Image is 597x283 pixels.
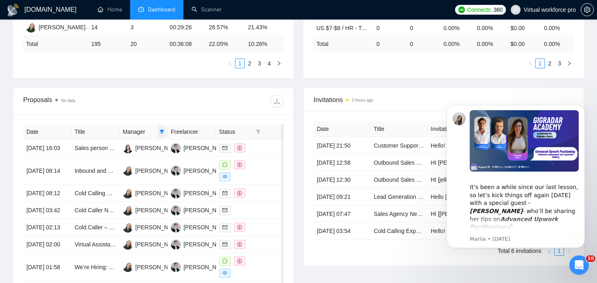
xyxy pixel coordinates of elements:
th: Date [314,121,370,137]
li: 1 [535,59,545,68]
span: dollar [237,242,242,247]
th: Invitation Letter [427,121,484,137]
a: LB[PERSON_NAME] [PERSON_NAME] [171,144,279,151]
span: message [222,259,227,263]
td: Outbound Sales Closer for Warm Leads [370,154,427,171]
img: LB [171,222,181,233]
span: user [513,7,519,13]
a: LB[PERSON_NAME] [PERSON_NAME] [171,189,279,196]
a: Virtual Assistant – Outbound Calls, Sales & Appointment Setting [74,241,236,248]
span: mail [222,225,227,230]
li: 2 [245,59,255,68]
div: [PERSON_NAME] [PERSON_NAME] [183,144,279,152]
td: Customer Support (Non-Voice, Strong English Required) [370,137,427,154]
img: YB [123,188,133,198]
a: YB[PERSON_NAME] [123,167,182,174]
a: Outbound Sales Closer for Warm Leads [374,176,475,183]
span: left [228,61,233,66]
li: Previous Page [525,59,535,68]
span: message [222,162,227,167]
th: Title [370,121,427,137]
td: 0.00 % [541,36,574,52]
td: 10.26 % [245,36,284,52]
span: dashboard [138,7,144,12]
td: 195 [88,36,127,52]
td: 3 [127,19,166,36]
td: Cold Caller Needed for Magazine Advertising Outreach [71,202,119,219]
span: Status [219,127,253,136]
a: LB[PERSON_NAME] [PERSON_NAME] [171,167,279,174]
span: mail [222,146,227,150]
span: setting [581,7,593,13]
td: [DATE] 01:58 [23,253,71,281]
a: LB[PERSON_NAME] [PERSON_NAME] [171,207,279,213]
td: Total [313,36,373,52]
td: 0 [407,36,440,52]
span: 10 [586,255,595,262]
a: MA[PERSON_NAME] [123,144,182,151]
span: No data [61,98,75,103]
div: [PERSON_NAME] [PERSON_NAME] [183,166,279,175]
a: LB[PERSON_NAME] [PERSON_NAME] [171,224,279,230]
td: Cold Calling Expert - B2B Outreach Specialist for US Market (500$ for every closed deal) [370,222,427,239]
a: Cold Calling & Appointment Setting – B2B Lead Generation (Base Pay + Bonuses) [74,190,283,196]
time: 2 hours ago [352,98,373,102]
li: 3 [255,59,264,68]
a: Inbound and Outbound Call Setter for HVAC/Plumbing Company [74,168,237,174]
td: [DATE] 08:12 [23,185,71,202]
span: 360 [493,5,502,14]
div: [PERSON_NAME] [PERSON_NAME] [183,263,279,272]
div: Proposals [23,95,153,108]
a: homeHome [98,6,122,13]
a: 1 [536,59,545,68]
a: 4 [265,59,274,68]
span: right [277,61,281,66]
div: [PERSON_NAME] [PERSON_NAME] [183,206,279,215]
td: Outbound Sales Closer for Warm Leads [370,171,427,188]
div: [PERSON_NAME] [135,206,182,215]
button: right [564,59,574,68]
iframe: Intercom notifications message [434,93,597,261]
a: setting [581,7,594,13]
td: Cold Caller – Brewery Outreach for Comedy Nights [71,219,119,236]
td: 28.57% [205,19,244,36]
div: [PERSON_NAME] [PERSON_NAME] [183,189,279,198]
a: YB[PERSON_NAME] [26,24,85,30]
div: [PERSON_NAME] [135,240,182,249]
div: [PERSON_NAME] [135,263,182,272]
td: Inbound and Outbound Call Setter for HVAC/Plumbing Company [71,157,119,185]
span: dollar [237,191,242,196]
td: 00:29:26 [166,19,205,36]
span: dollar [237,225,242,230]
div: [PERSON_NAME] [135,223,182,232]
a: Outbound Sales Closer for Warm Leads [374,159,475,166]
iframe: Intercom live chat [569,255,589,275]
div: [PERSON_NAME] [39,23,85,32]
span: filter [256,129,261,134]
span: filter [158,126,166,138]
a: Cold Caller – Brewery Outreach for Comedy Nights [74,224,203,231]
td: 0.00% [440,20,473,36]
td: 0 [373,36,407,52]
img: YB [26,22,36,33]
td: 0 [373,20,407,36]
td: 0 [407,20,440,36]
img: logo [7,4,20,17]
td: Cold Calling & Appointment Setting – B2B Lead Generation (Base Pay + Bonuses) [71,185,119,202]
li: Next Page [274,59,284,68]
a: US $7-$8 / HR - Telemarketing [316,25,394,31]
td: [DATE] 09:21 [314,188,370,205]
a: Lead Generation Expert / Telemarketer [374,194,472,200]
span: dollar [237,259,242,263]
span: eye [222,270,227,275]
img: LB [171,165,181,176]
td: 14 [88,19,127,36]
td: 20 [127,36,166,52]
th: Manager [120,124,168,140]
td: 21.43% [245,19,284,36]
li: Previous Page [225,59,235,68]
a: 1 [235,59,244,68]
